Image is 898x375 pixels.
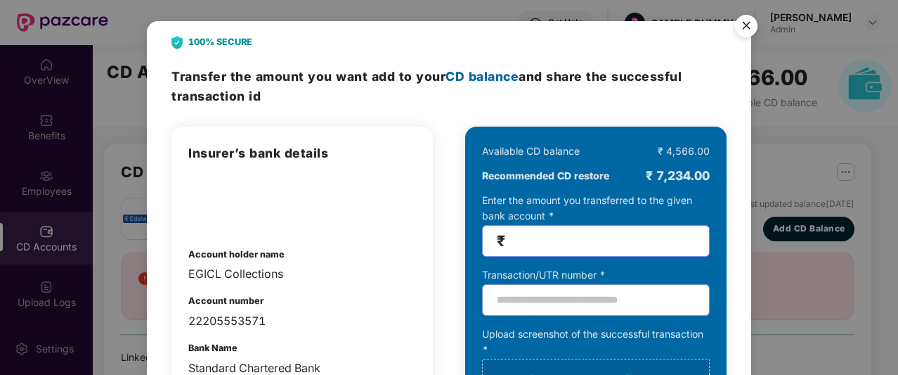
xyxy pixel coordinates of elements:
[727,8,764,46] button: Close
[497,233,505,249] span: ₹
[658,144,710,159] div: ₹ 4,566.00
[482,267,710,283] div: Transaction/UTR number *
[188,265,416,283] div: EGICL Collections
[171,36,183,49] img: svg+xml;base64,PHN2ZyB4bWxucz0iaHR0cDovL3d3dy53My5vcmcvMjAwMC9zdmciIHdpZHRoPSIyNCIgaGVpZ2h0PSIyOC...
[308,69,519,84] span: you want add to your
[188,144,416,163] h3: Insurer’s bank details
[445,69,519,84] span: CD balance
[482,144,580,159] div: Available CD balance
[188,249,285,260] b: Account holder name
[482,193,710,257] div: Enter the amount you transferred to the given bank account *
[727,8,766,48] img: svg+xml;base64,PHN2ZyB4bWxucz0iaHR0cDovL3d3dy53My5vcmcvMjAwMC9zdmciIHdpZHRoPSI1NiIgaGVpZ2h0PSI1Ni...
[482,168,609,184] b: Recommended CD restore
[188,312,416,330] div: 22205553571
[188,295,263,306] b: Account number
[188,35,252,49] b: 100% SECURE
[188,343,237,353] b: Bank Name
[171,67,727,106] h3: Transfer the amount and share the successful transaction id
[188,177,261,227] img: admin-overview
[646,166,710,186] div: ₹ 7,234.00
